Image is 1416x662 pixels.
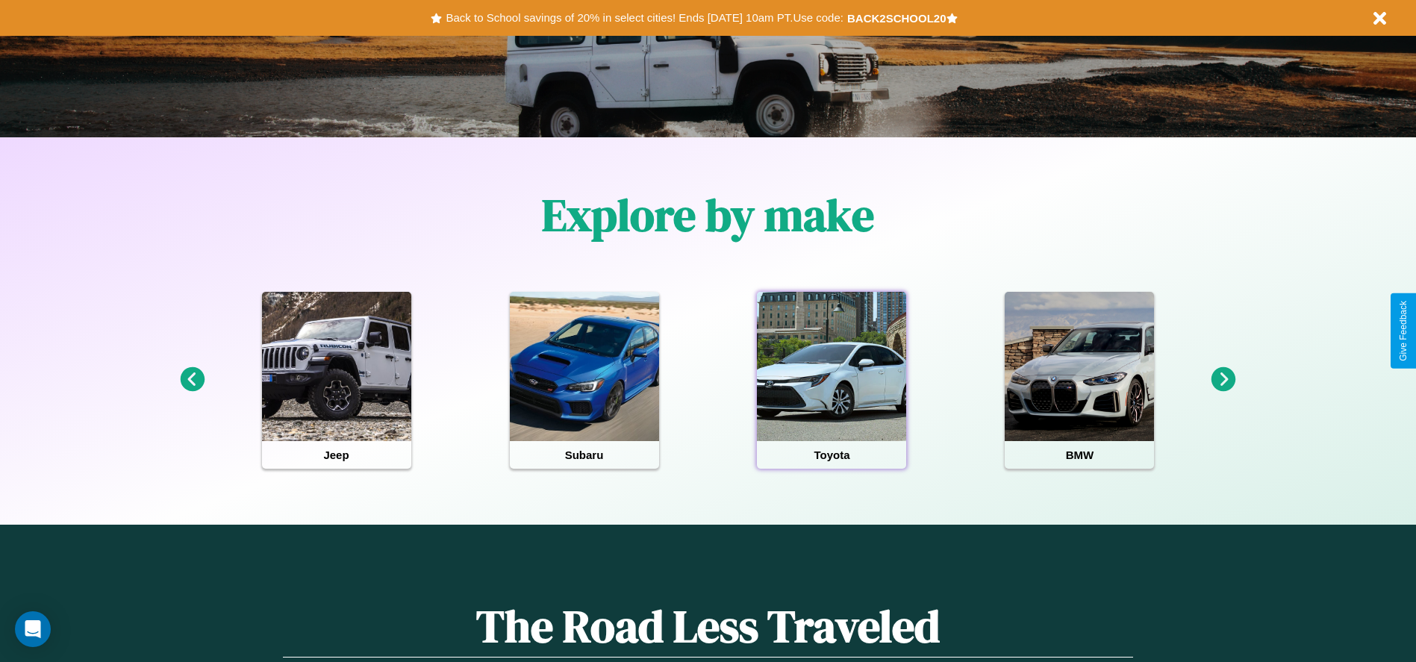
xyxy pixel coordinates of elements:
h4: Toyota [757,441,906,469]
h4: Subaru [510,441,659,469]
div: Give Feedback [1398,301,1409,361]
b: BACK2SCHOOL20 [847,12,946,25]
h4: BMW [1005,441,1154,469]
h1: The Road Less Traveled [283,596,1132,658]
h4: Jeep [262,441,411,469]
h1: Explore by make [542,184,874,246]
div: Open Intercom Messenger [15,611,51,647]
button: Back to School savings of 20% in select cities! Ends [DATE] 10am PT.Use code: [442,7,846,28]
